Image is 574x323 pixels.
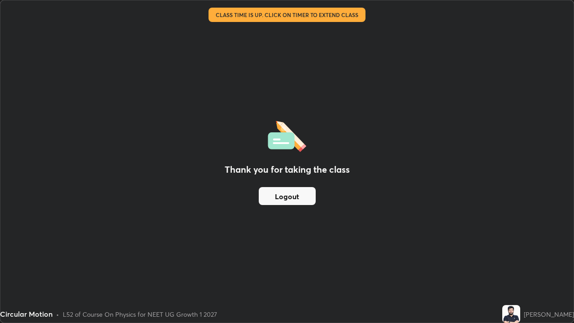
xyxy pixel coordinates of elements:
[502,305,520,323] img: 28681843d65944dd995427fb58f58e2f.jpg
[268,118,306,152] img: offlineFeedback.1438e8b3.svg
[56,310,59,319] div: •
[63,310,217,319] div: L52 of Course On Physics for NEET UG Growth 1 2027
[225,163,350,176] h2: Thank you for taking the class
[524,310,574,319] div: [PERSON_NAME]
[259,187,316,205] button: Logout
